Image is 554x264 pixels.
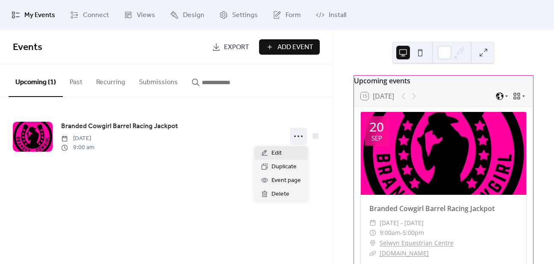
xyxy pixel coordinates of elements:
[380,249,429,257] a: [DOMAIN_NAME]
[271,162,297,172] span: Duplicate
[63,65,89,96] button: Past
[403,228,424,238] span: 5:00pm
[401,228,403,238] span: -
[286,10,301,21] span: Form
[369,228,376,238] div: ​
[369,204,495,213] a: Branded Cowgirl Barrel Racing Jackpot
[61,121,178,132] a: Branded Cowgirl Barrel Racing Jackpot
[9,65,63,97] button: Upcoming (1)
[369,218,376,228] div: ​
[354,76,533,86] div: Upcoming events
[183,10,204,21] span: Design
[61,143,94,152] span: 9:00 am
[224,42,249,53] span: Export
[206,39,256,55] a: Export
[380,218,424,228] span: [DATE] - [DATE]
[371,135,382,141] div: Sep
[64,3,115,26] a: Connect
[380,228,401,238] span: 9:00am
[164,3,211,26] a: Design
[232,10,258,21] span: Settings
[89,65,132,96] button: Recurring
[271,176,301,186] span: Event page
[137,10,155,21] span: Views
[277,42,313,53] span: Add Event
[369,238,376,248] div: ​
[118,3,162,26] a: Views
[380,238,454,248] a: Selwyn Equestrian Centre
[213,3,264,26] a: Settings
[13,38,42,57] span: Events
[259,39,320,55] button: Add Event
[83,10,109,21] span: Connect
[5,3,62,26] a: My Events
[61,134,94,143] span: [DATE]
[369,120,384,133] div: 20
[271,189,289,199] span: Delete
[369,248,376,258] div: ​
[24,10,55,21] span: My Events
[271,148,282,158] span: Edit
[132,65,185,96] button: Submissions
[266,3,307,26] a: Form
[329,10,346,21] span: Install
[309,3,353,26] a: Install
